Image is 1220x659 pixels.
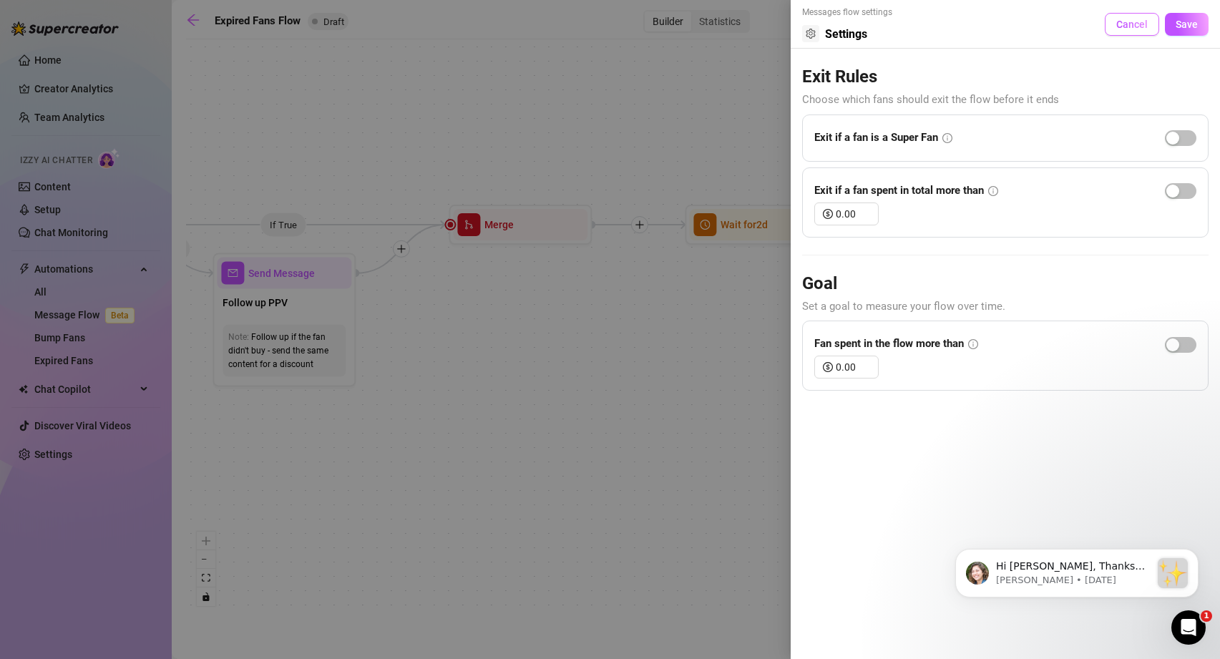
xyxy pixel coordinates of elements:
[802,93,1059,106] span: Choose which fans should exit the flow before it ends
[814,337,964,350] strong: Fan spent in the flow more than
[988,186,998,196] span: info-circle
[968,339,978,349] span: info-circle
[802,66,1209,89] h3: Exit Rules
[814,184,984,197] strong: Exit if a fan spent in total more than
[814,131,938,144] strong: Exit if a fan is a Super Fan
[802,273,1209,296] h3: Goal
[942,133,952,143] span: info-circle
[1116,19,1148,30] span: Cancel
[1201,610,1212,622] span: 1
[806,29,816,39] span: setting
[1171,610,1206,645] iframe: Intercom live chat
[1165,13,1209,36] button: Save
[934,520,1220,620] iframe: Intercom notifications message
[825,25,867,43] span: Settings
[802,6,892,19] span: Messages flow settings
[1176,19,1198,30] span: Save
[802,300,1005,313] span: Set a goal to measure your flow over time.
[1105,13,1159,36] button: Cancel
